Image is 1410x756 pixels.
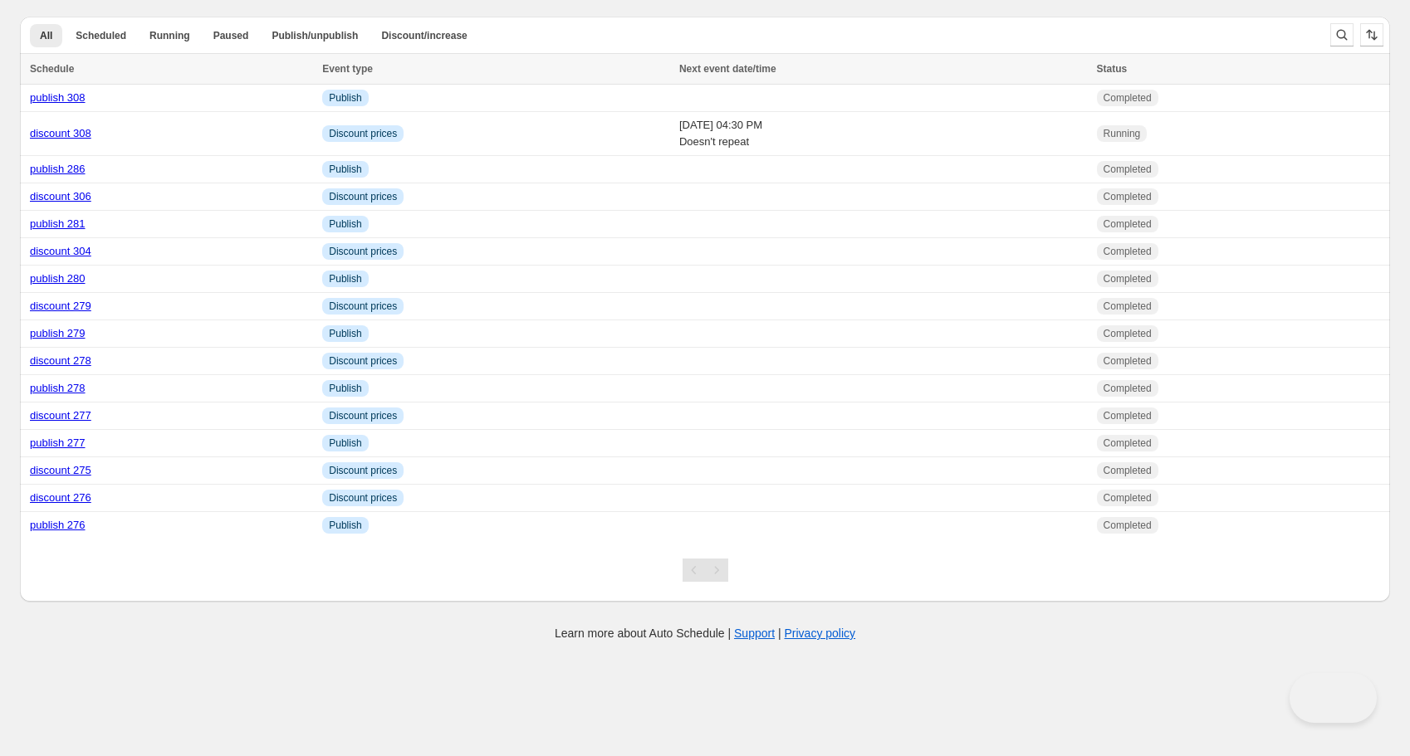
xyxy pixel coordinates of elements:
[329,91,361,105] span: Publish
[1104,519,1152,532] span: Completed
[272,29,358,42] span: Publish/unpublish
[329,127,397,140] span: Discount prices
[30,217,86,230] a: publish 281
[30,354,91,367] a: discount 278
[149,29,190,42] span: Running
[30,127,91,139] a: discount 308
[1330,23,1354,46] button: Search and filter results
[1104,127,1141,140] span: Running
[329,409,397,422] span: Discount prices
[30,327,86,339] a: publish 279
[213,29,249,42] span: Paused
[1360,23,1383,46] button: Sort the results
[30,519,86,531] a: publish 276
[679,63,776,75] span: Next event date/time
[329,245,397,258] span: Discount prices
[1097,63,1128,75] span: Status
[1104,300,1152,313] span: Completed
[555,625,855,641] p: Learn more about Auto Schedule | |
[1104,327,1152,340] span: Completed
[1104,163,1152,176] span: Completed
[1104,437,1152,450] span: Completed
[329,491,397,505] span: Discount prices
[381,29,467,42] span: Discount/increase
[30,409,91,422] a: discount 277
[329,190,397,203] span: Discount prices
[322,63,373,75] span: Event type
[329,464,397,477] span: Discount prices
[683,558,728,582] nav: Pagination
[1104,354,1152,368] span: Completed
[30,91,86,104] a: publish 308
[30,300,91,312] a: discount 279
[1104,190,1152,203] span: Completed
[30,272,86,285] a: publish 280
[30,63,74,75] span: Schedule
[30,245,91,257] a: discount 304
[329,519,361,532] span: Publish
[1104,491,1152,505] span: Completed
[1104,382,1152,395] span: Completed
[76,29,126,42] span: Scheduled
[30,464,91,476] a: discount 275
[329,272,361,285] span: Publish
[329,163,361,176] span: Publish
[329,354,397,368] span: Discount prices
[1104,91,1152,105] span: Completed
[30,190,91,202] a: discount 306
[30,163,86,175] a: publish 286
[785,627,856,640] a: Privacy policy
[40,29,52,42] span: All
[329,217,361,231] span: Publish
[1104,409,1152,422] span: Completed
[1290,673,1377,723] iframe: Toggle Customer Support
[329,437,361,450] span: Publish
[30,382,86,394] a: publish 278
[1104,217,1152,231] span: Completed
[1104,464,1152,477] span: Completed
[30,437,86,449] a: publish 277
[329,300,397,313] span: Discount prices
[329,382,361,395] span: Publish
[1104,272,1152,285] span: Completed
[30,491,91,504] a: discount 276
[329,327,361,340] span: Publish
[1104,245,1152,258] span: Completed
[734,627,775,640] a: Support
[674,112,1092,156] td: [DATE] 04:30 PM Doesn't repeat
